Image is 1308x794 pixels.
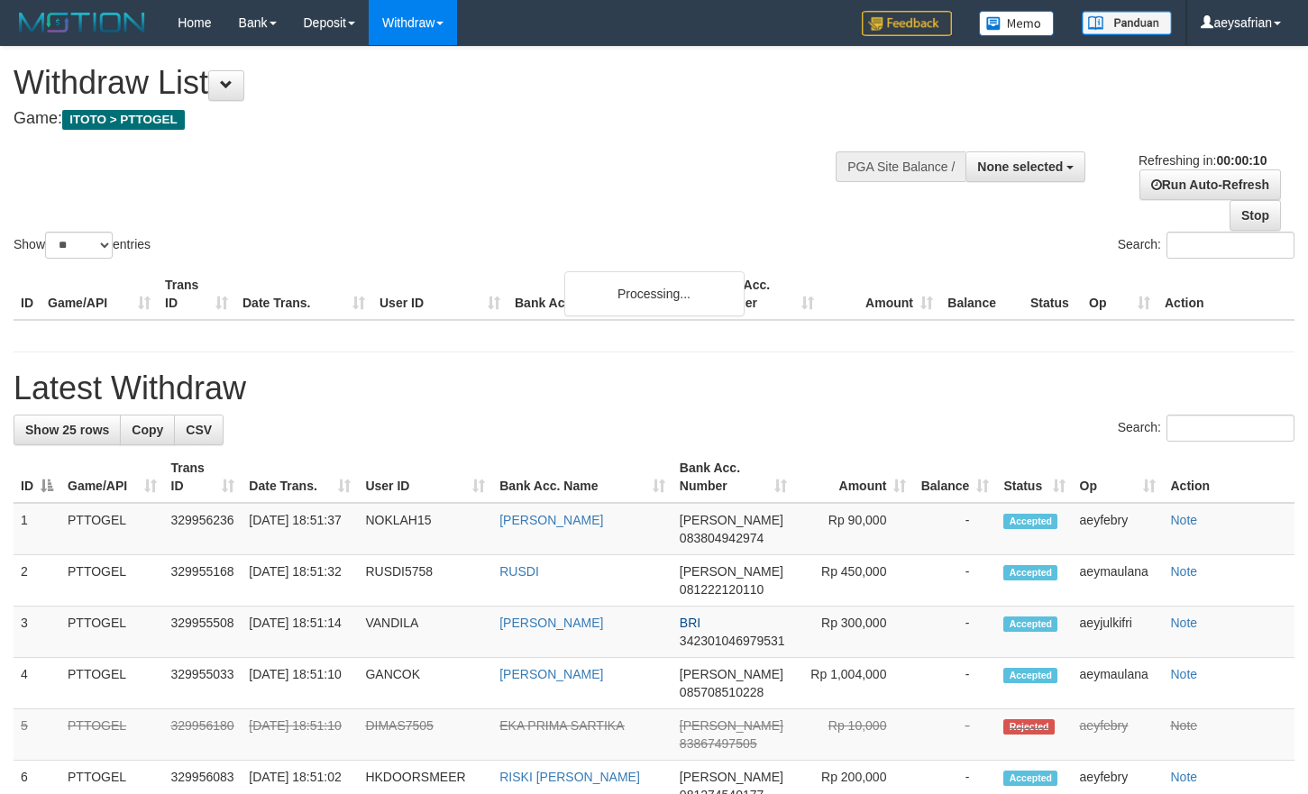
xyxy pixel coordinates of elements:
th: Bank Acc. Name [508,269,702,320]
td: aeymaulana [1073,658,1164,709]
td: PTTOGEL [60,607,164,658]
th: User ID [372,269,508,320]
a: Run Auto-Refresh [1139,169,1281,200]
span: [PERSON_NAME] [680,513,783,527]
th: Date Trans.: activate to sort column ascending [242,452,358,503]
span: Accepted [1003,514,1057,529]
td: - [913,658,996,709]
td: Rp 450,000 [794,555,913,607]
span: Copy 083804942974 to clipboard [680,531,764,545]
td: 2 [14,555,60,607]
a: [PERSON_NAME] [499,513,603,527]
span: Accepted [1003,616,1057,632]
td: 4 [14,658,60,709]
span: Copy 081222120110 to clipboard [680,582,764,597]
span: Show 25 rows [25,423,109,437]
td: DIMAS7505 [358,709,492,761]
span: Copy [132,423,163,437]
button: None selected [965,151,1085,182]
input: Search: [1166,232,1294,259]
span: None selected [977,160,1063,174]
input: Search: [1166,415,1294,442]
a: Note [1170,616,1197,630]
td: - [913,607,996,658]
td: [DATE] 18:51:10 [242,658,358,709]
span: BRI [680,616,700,630]
a: Note [1170,564,1197,579]
td: PTTOGEL [60,658,164,709]
th: Game/API: activate to sort column ascending [60,452,164,503]
td: aeymaulana [1073,555,1164,607]
a: Note [1170,718,1197,733]
td: PTTOGEL [60,709,164,761]
a: Note [1170,667,1197,681]
span: ITOTO > PTTOGEL [62,110,185,130]
td: 5 [14,709,60,761]
th: Balance [940,269,1023,320]
strong: 00:00:10 [1216,153,1267,168]
span: [PERSON_NAME] [680,718,783,733]
h1: Latest Withdraw [14,370,1294,406]
span: CSV [186,423,212,437]
td: - [913,503,996,555]
td: RUSDI5758 [358,555,492,607]
span: [PERSON_NAME] [680,770,783,784]
td: - [913,709,996,761]
td: 329955508 [164,607,242,658]
label: Show entries [14,232,151,259]
h4: Game: [14,110,854,128]
span: Refreshing in: [1139,153,1267,168]
span: Accepted [1003,565,1057,580]
td: Rp 10,000 [794,709,913,761]
a: RUSDI [499,564,539,579]
th: Date Trans. [235,269,372,320]
a: Note [1170,513,1197,527]
label: Search: [1118,415,1294,442]
span: Copy 83867497505 to clipboard [680,736,757,751]
span: Copy 085708510228 to clipboard [680,685,764,699]
td: 329956236 [164,503,242,555]
th: Status: activate to sort column ascending [996,452,1072,503]
a: EKA PRIMA SARTIKA [499,718,624,733]
td: PTTOGEL [60,503,164,555]
th: Balance: activate to sort column ascending [913,452,996,503]
th: ID [14,269,41,320]
span: Accepted [1003,668,1057,683]
td: 329956180 [164,709,242,761]
span: [PERSON_NAME] [680,667,783,681]
td: NOKLAH15 [358,503,492,555]
td: - [913,555,996,607]
span: [PERSON_NAME] [680,564,783,579]
th: Trans ID: activate to sort column ascending [164,452,242,503]
img: Button%20Memo.svg [979,11,1055,36]
h1: Withdraw List [14,65,854,101]
th: Amount [821,269,940,320]
td: aeyfebry [1073,709,1164,761]
th: Op: activate to sort column ascending [1073,452,1164,503]
a: [PERSON_NAME] [499,667,603,681]
td: 329955033 [164,658,242,709]
th: ID: activate to sort column descending [14,452,60,503]
span: Accepted [1003,771,1057,786]
img: Feedback.jpg [862,11,952,36]
td: aeyjulkifri [1073,607,1164,658]
div: PGA Site Balance / [836,151,965,182]
th: Action [1157,269,1294,320]
a: RISKI [PERSON_NAME] [499,770,640,784]
td: Rp 90,000 [794,503,913,555]
a: Note [1170,770,1197,784]
th: Amount: activate to sort column ascending [794,452,913,503]
td: [DATE] 18:51:32 [242,555,358,607]
td: [DATE] 18:51:10 [242,709,358,761]
span: Copy 342301046979531 to clipboard [680,634,785,648]
th: Bank Acc. Name: activate to sort column ascending [492,452,672,503]
a: Copy [120,415,175,445]
td: [DATE] 18:51:37 [242,503,358,555]
th: User ID: activate to sort column ascending [358,452,492,503]
img: MOTION_logo.png [14,9,151,36]
td: 1 [14,503,60,555]
a: [PERSON_NAME] [499,616,603,630]
img: panduan.png [1082,11,1172,35]
th: Bank Acc. Number [702,269,821,320]
td: Rp 300,000 [794,607,913,658]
